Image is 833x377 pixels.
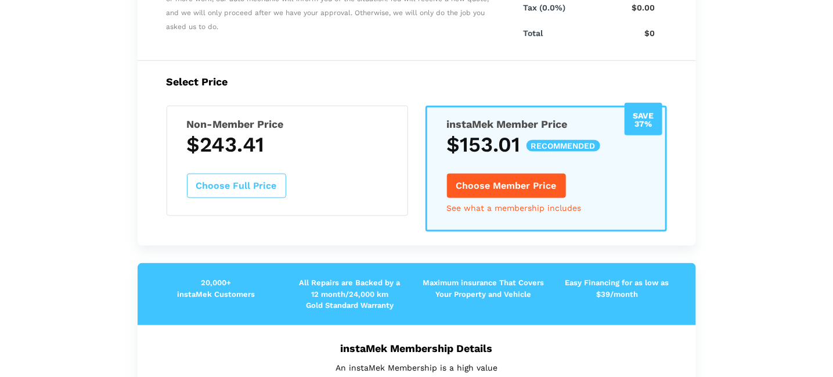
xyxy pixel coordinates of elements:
button: Choose Member Price [447,174,566,198]
h5: instaMek Membership Details [155,342,679,354]
h3: $153.01 [447,132,646,157]
p: $0 [589,26,655,41]
p: All Repairs are Backed by a 12 month/24,000 km Gold Standard Warranty [283,277,416,311]
p: 20,000+ instaMek Customers [149,277,283,300]
p: Easy Financing for as low as $39/month [550,277,684,300]
p: $0.00 [589,1,655,15]
button: Choose Full Price [187,174,286,198]
p: Tax (0.0%) [523,1,589,15]
div: Save 37% [625,103,662,135]
h3: $243.41 [187,132,388,157]
a: See what a membership includes [447,204,582,212]
span: recommended [527,140,600,152]
h5: Non-Member Price [187,118,388,130]
p: Maximum insurance That Covers Your Property and Vehicle [417,277,550,300]
p: Total [523,26,589,41]
h5: instaMek Member Price [447,118,646,130]
h5: Select Price [167,76,667,88]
